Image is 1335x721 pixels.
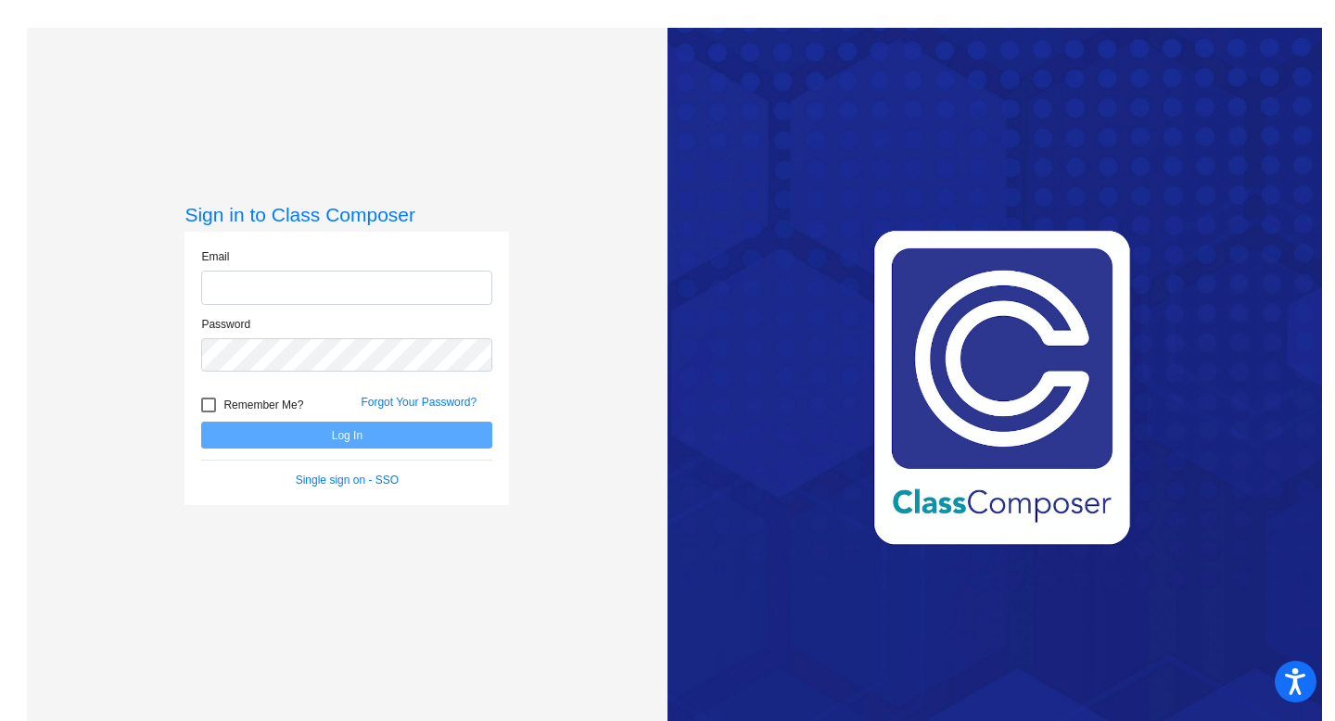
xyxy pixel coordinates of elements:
label: Password [201,316,250,333]
a: Forgot Your Password? [361,396,477,409]
span: Remember Me? [223,394,303,416]
button: Log In [201,422,492,449]
label: Email [201,248,229,265]
a: Single sign on - SSO [296,474,399,487]
h3: Sign in to Class Composer [184,203,509,226]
